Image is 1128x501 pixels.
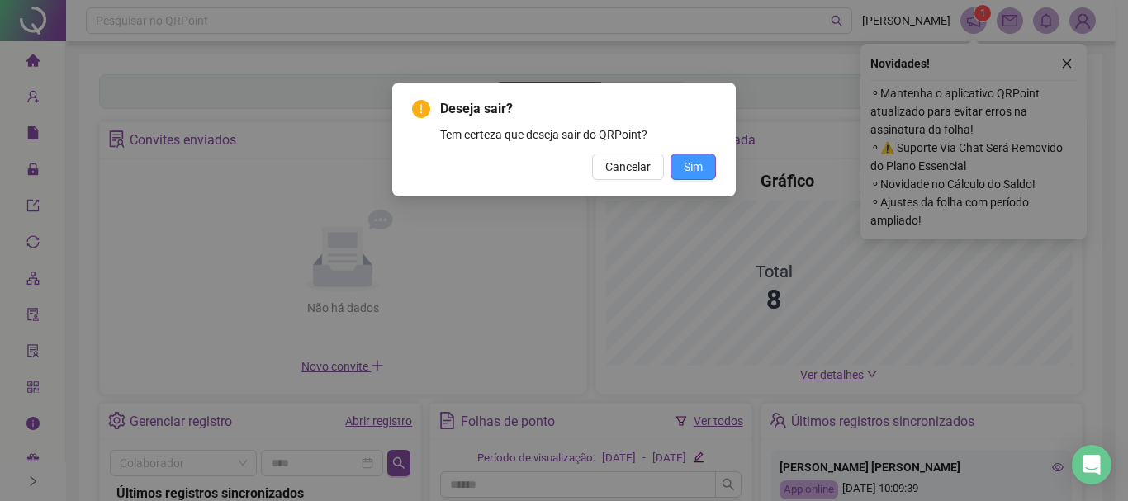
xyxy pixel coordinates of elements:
[605,158,651,176] span: Cancelar
[1072,445,1111,484] div: Open Intercom Messenger
[684,158,703,176] span: Sim
[440,125,716,144] div: Tem certeza que deseja sair do QRPoint?
[592,154,664,180] button: Cancelar
[671,154,716,180] button: Sim
[412,100,430,118] span: exclamation-circle
[440,99,716,119] span: Deseja sair?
